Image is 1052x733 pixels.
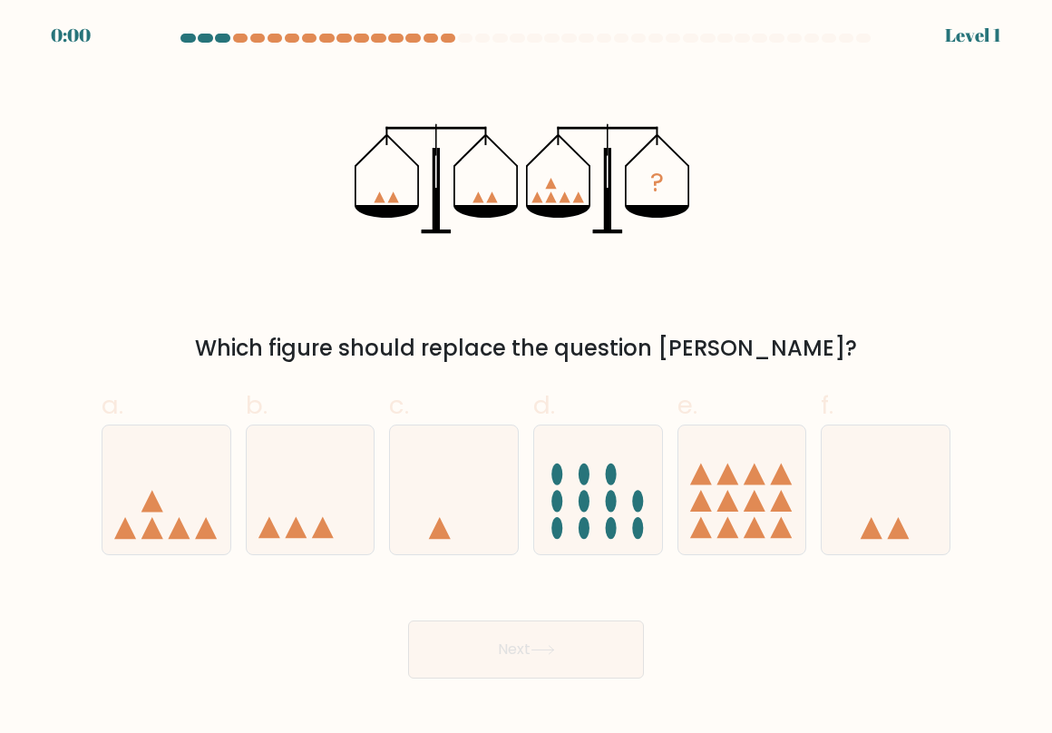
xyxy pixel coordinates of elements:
[677,387,697,423] span: e.
[102,387,123,423] span: a.
[408,621,644,679] button: Next
[821,387,833,423] span: f.
[51,22,91,49] div: 0:00
[389,387,409,423] span: c.
[112,332,940,365] div: Which figure should replace the question [PERSON_NAME]?
[533,387,555,423] span: d.
[945,22,1001,49] div: Level 1
[650,164,664,200] tspan: ?
[246,387,268,423] span: b.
